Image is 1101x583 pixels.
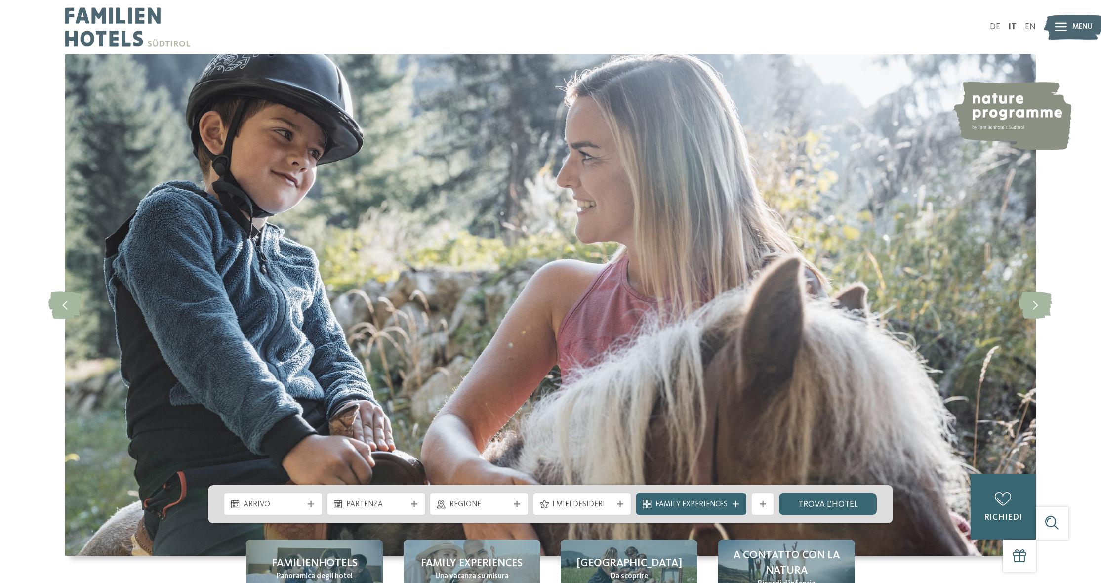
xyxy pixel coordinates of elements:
span: Panoramica degli hotel [277,571,353,582]
span: Familienhotels [272,556,358,571]
span: Menu [1072,22,1093,33]
span: richiedi [984,513,1022,522]
span: Da scoprire [611,571,648,582]
span: Regione [449,500,509,510]
a: trova l’hotel [779,493,877,515]
span: A contatto con la natura [729,548,844,579]
span: I miei desideri [552,500,612,510]
span: Una vacanza su misura [435,571,509,582]
span: Partenza [346,500,406,510]
span: Family experiences [421,556,523,571]
img: nature programme by Familienhotels Südtirol [952,82,1071,150]
span: Family Experiences [655,500,728,510]
a: EN [1025,23,1036,31]
img: Family hotel Alto Adige: the happy family places! [65,54,1036,556]
a: richiedi [971,474,1036,540]
a: IT [1008,23,1017,31]
span: Arrivo [244,500,303,510]
span: [GEOGRAPHIC_DATA] [576,556,682,571]
a: DE [990,23,1000,31]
